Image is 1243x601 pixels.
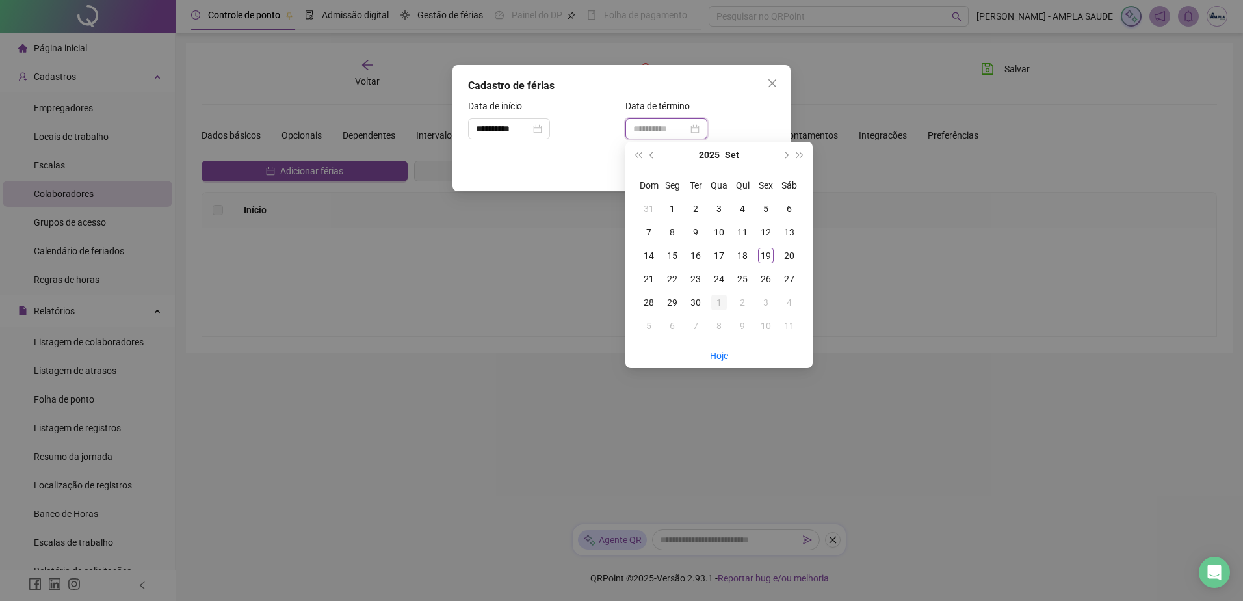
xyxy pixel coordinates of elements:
div: 3 [758,295,774,310]
td: 2025-09-26 [754,267,778,291]
div: 23 [688,271,703,287]
td: 2025-10-05 [637,314,661,338]
div: 26 [758,271,774,287]
td: 2025-08-31 [637,197,661,220]
td: 2025-10-04 [778,291,801,314]
td: 2025-09-11 [731,220,754,244]
td: 2025-10-10 [754,314,778,338]
td: 2025-09-20 [778,244,801,267]
td: 2025-09-03 [707,197,731,220]
div: 6 [781,201,797,217]
div: 29 [664,295,680,310]
div: 16 [688,248,703,263]
div: 19 [758,248,774,263]
div: 25 [735,271,750,287]
th: Ter [684,174,707,197]
td: 2025-09-05 [754,197,778,220]
th: Sex [754,174,778,197]
div: 15 [664,248,680,263]
div: 2 [735,295,750,310]
div: 1 [664,201,680,217]
td: 2025-09-29 [661,291,684,314]
td: 2025-09-19 [754,244,778,267]
td: 2025-09-10 [707,220,731,244]
div: 31 [641,201,657,217]
div: 5 [641,318,657,334]
th: Seg [661,174,684,197]
td: 2025-10-06 [661,314,684,338]
div: 6 [664,318,680,334]
th: Dom [637,174,661,197]
div: 11 [735,224,750,240]
td: 2025-09-24 [707,267,731,291]
td: 2025-09-28 [637,291,661,314]
button: next-year [778,142,792,168]
td: 2025-09-16 [684,244,707,267]
div: 17 [711,248,727,263]
th: Sáb [778,174,801,197]
div: Cadastro de férias [468,78,775,94]
div: 30 [688,295,703,310]
td: 2025-10-07 [684,314,707,338]
td: 2025-09-01 [661,197,684,220]
div: 20 [781,248,797,263]
td: 2025-10-08 [707,314,731,338]
div: 22 [664,271,680,287]
button: super-prev-year [631,142,645,168]
td: 2025-09-15 [661,244,684,267]
div: Open Intercom Messenger [1199,557,1230,588]
td: 2025-10-01 [707,291,731,314]
button: Close [762,73,783,94]
div: 14 [641,248,657,263]
td: 2025-09-21 [637,267,661,291]
div: 4 [781,295,797,310]
td: 2025-09-18 [731,244,754,267]
td: 2025-10-11 [778,314,801,338]
div: 7 [641,224,657,240]
div: 4 [735,201,750,217]
div: 8 [664,224,680,240]
div: 2 [688,201,703,217]
td: 2025-10-03 [754,291,778,314]
button: prev-year [645,142,659,168]
div: 3 [711,201,727,217]
td: 2025-09-07 [637,220,661,244]
td: 2025-09-08 [661,220,684,244]
div: 12 [758,224,774,240]
div: 9 [735,318,750,334]
div: 5 [758,201,774,217]
td: 2025-09-27 [778,267,801,291]
div: 10 [711,224,727,240]
th: Qui [731,174,754,197]
button: super-next-year [793,142,807,168]
label: Data de início [468,99,530,113]
div: 1 [711,295,727,310]
div: 13 [781,224,797,240]
div: 24 [711,271,727,287]
div: 7 [688,318,703,334]
button: month panel [725,142,739,168]
div: 11 [781,318,797,334]
div: 8 [711,318,727,334]
td: 2025-09-06 [778,197,801,220]
div: 21 [641,271,657,287]
td: 2025-09-12 [754,220,778,244]
td: 2025-09-13 [778,220,801,244]
td: 2025-09-09 [684,220,707,244]
td: 2025-09-30 [684,291,707,314]
div: 10 [758,318,774,334]
td: 2025-09-25 [731,267,754,291]
a: Hoje [710,351,728,361]
div: 9 [688,224,703,240]
td: 2025-09-22 [661,267,684,291]
td: 2025-09-14 [637,244,661,267]
td: 2025-09-23 [684,267,707,291]
td: 2025-09-04 [731,197,754,220]
td: 2025-10-09 [731,314,754,338]
td: 2025-10-02 [731,291,754,314]
label: Data de término [625,99,698,113]
span: close [767,78,778,88]
div: 28 [641,295,657,310]
th: Qua [707,174,731,197]
div: 18 [735,248,750,263]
